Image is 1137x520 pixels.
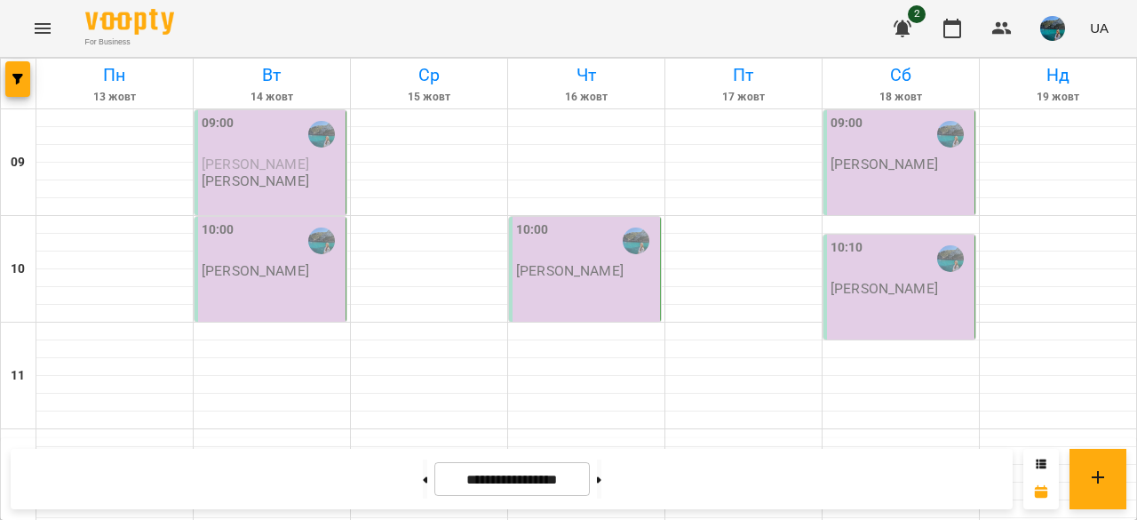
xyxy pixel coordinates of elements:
h6: 13 жовт [39,89,190,106]
p: [PERSON_NAME] [202,263,309,278]
span: For Business [85,36,174,48]
img: Voopty Logo [85,9,174,35]
h6: Ср [354,61,505,89]
label: 09:00 [202,114,235,133]
label: 09:00 [831,114,863,133]
h6: 16 жовт [511,89,662,106]
h6: Пн [39,61,190,89]
img: Войтович Аріна [308,228,335,254]
h6: 19 жовт [982,89,1133,106]
h6: Сб [825,61,976,89]
span: 2 [908,5,926,23]
img: Войтович Аріна [623,228,649,254]
h6: 18 жовт [825,89,976,106]
label: 10:00 [202,220,235,240]
button: UA [1083,12,1116,44]
p: [PERSON_NAME] [831,281,938,296]
span: [PERSON_NAME] [202,156,309,172]
img: Войтович Аріна [937,121,964,148]
button: Menu [21,7,64,50]
p: [PERSON_NAME] [516,263,624,278]
img: Войтович Аріна [937,245,964,272]
h6: Пт [668,61,819,89]
h6: 15 жовт [354,89,505,106]
h6: 11 [11,366,25,386]
h6: 09 [11,153,25,172]
h6: 10 [11,260,25,279]
label: 10:00 [516,220,549,240]
label: 10:10 [831,238,863,258]
p: [PERSON_NAME] [202,173,309,188]
h6: Нд [982,61,1133,89]
p: [PERSON_NAME] [831,156,938,172]
h6: Чт [511,61,662,89]
h6: 14 жовт [196,89,347,106]
span: UA [1090,19,1109,37]
h6: 17 жовт [668,89,819,106]
img: Войтович Аріна [308,121,335,148]
h6: Вт [196,61,347,89]
img: 60415085415ff60041987987a0d20803.jpg [1040,16,1065,41]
